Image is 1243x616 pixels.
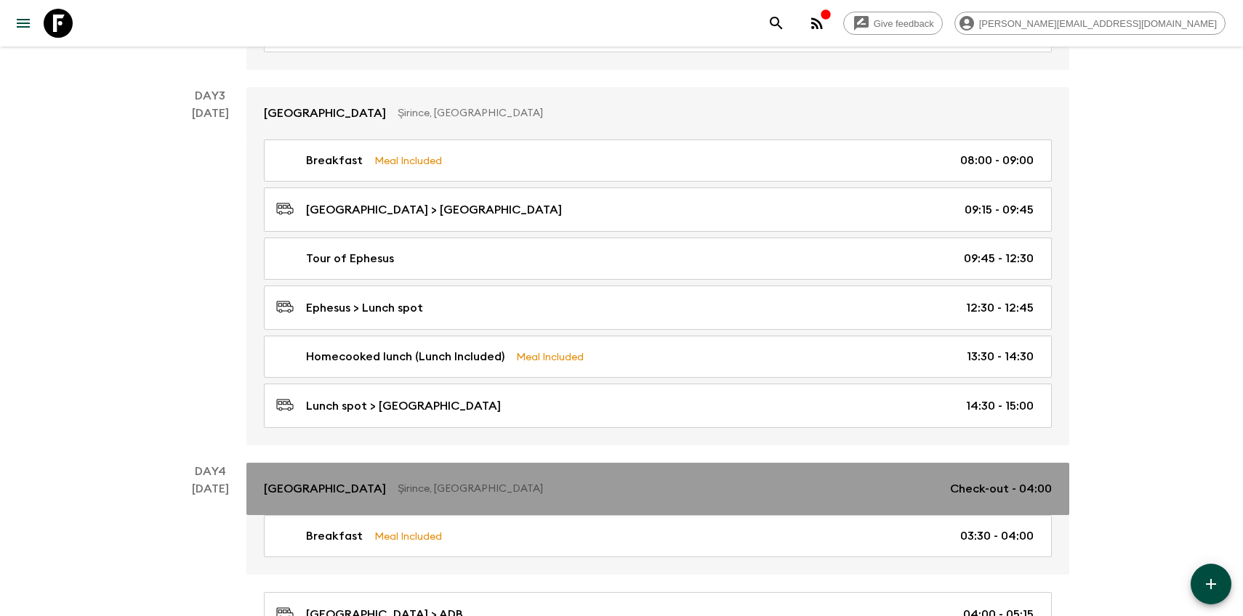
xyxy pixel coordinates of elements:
[374,528,442,544] p: Meal Included
[516,349,584,365] p: Meal Included
[950,480,1052,498] p: Check-out - 04:00
[971,18,1225,29] span: [PERSON_NAME][EMAIL_ADDRESS][DOMAIN_NAME]
[264,515,1052,557] a: BreakfastMeal Included03:30 - 04:00
[374,153,442,169] p: Meal Included
[762,9,791,38] button: search adventures
[306,397,501,415] p: Lunch spot > [GEOGRAPHIC_DATA]
[264,384,1052,428] a: Lunch spot > [GEOGRAPHIC_DATA]14:30 - 15:00
[965,201,1034,219] p: 09:15 - 09:45
[966,397,1034,415] p: 14:30 - 15:00
[306,201,562,219] p: [GEOGRAPHIC_DATA] > [GEOGRAPHIC_DATA]
[264,139,1052,182] a: BreakfastMeal Included08:00 - 09:00
[192,105,229,445] div: [DATE]
[960,152,1034,169] p: 08:00 - 09:00
[264,480,386,498] p: [GEOGRAPHIC_DATA]
[246,463,1069,515] a: [GEOGRAPHIC_DATA]Şirince, [GEOGRAPHIC_DATA]Check-out - 04:00
[306,152,363,169] p: Breakfast
[843,12,943,35] a: Give feedback
[306,299,423,317] p: Ephesus > Lunch spot
[264,187,1052,232] a: [GEOGRAPHIC_DATA] > [GEOGRAPHIC_DATA]09:15 - 09:45
[264,238,1052,280] a: Tour of Ephesus09:45 - 12:30
[960,527,1034,545] p: 03:30 - 04:00
[306,348,504,365] p: Homecooked lunch (Lunch Included)
[306,527,363,545] p: Breakfast
[966,299,1034,317] p: 12:30 - 12:45
[174,463,246,480] p: Day 4
[954,12,1226,35] div: [PERSON_NAME][EMAIL_ADDRESS][DOMAIN_NAME]
[398,482,938,496] p: Şirince, [GEOGRAPHIC_DATA]
[264,285,1052,330] a: Ephesus > Lunch spot12:30 - 12:45
[967,348,1034,365] p: 13:30 - 14:30
[398,106,1040,121] p: Şirince, [GEOGRAPHIC_DATA]
[246,87,1069,139] a: [GEOGRAPHIC_DATA]Şirince, [GEOGRAPHIC_DATA]
[9,9,38,38] button: menu
[174,87,246,105] p: Day 3
[264,336,1052,378] a: Homecooked lunch (Lunch Included)Meal Included13:30 - 14:30
[306,250,394,267] p: Tour of Ephesus
[866,18,942,29] span: Give feedback
[964,250,1034,267] p: 09:45 - 12:30
[264,105,386,122] p: [GEOGRAPHIC_DATA]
